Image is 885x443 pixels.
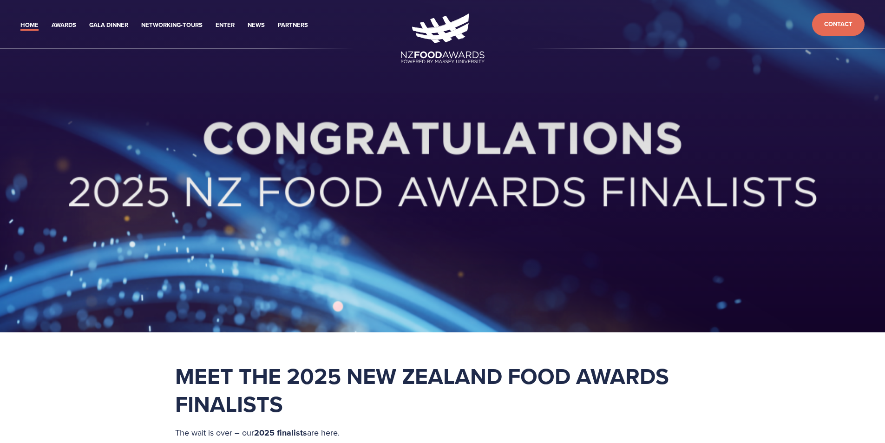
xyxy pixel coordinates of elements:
a: Enter [216,20,235,31]
strong: Meet the 2025 New Zealand Food Awards Finalists [175,360,675,420]
a: News [248,20,265,31]
a: Home [20,20,39,31]
a: Gala Dinner [89,20,128,31]
p: The wait is over – our are here. [175,425,710,441]
a: Awards [52,20,76,31]
a: Networking-Tours [141,20,203,31]
strong: 2025 finalists [254,427,307,439]
a: Partners [278,20,308,31]
a: Contact [812,13,865,36]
